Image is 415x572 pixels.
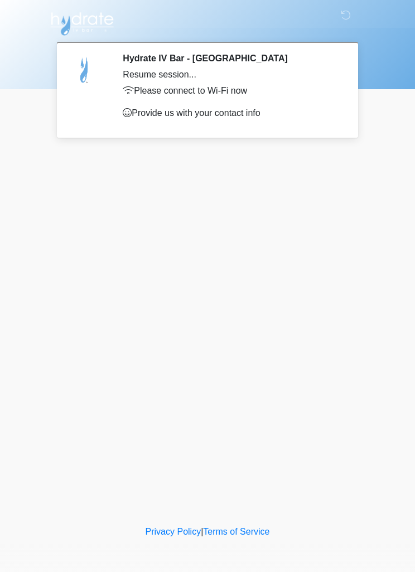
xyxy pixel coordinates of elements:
p: Provide us with your contact info [123,106,339,120]
img: Agent Avatar [68,53,102,86]
a: | [201,527,203,536]
h2: Hydrate IV Bar - [GEOGRAPHIC_DATA] [123,53,339,64]
p: Please connect to Wi-Fi now [123,84,339,98]
div: Resume session... [123,68,339,81]
h1: ‎ ‎ ‎ [51,40,364,50]
a: Terms of Service [203,527,269,536]
img: Hydrate IV Bar - Scottsdale Logo [49,8,115,36]
a: Privacy Policy [146,527,201,536]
